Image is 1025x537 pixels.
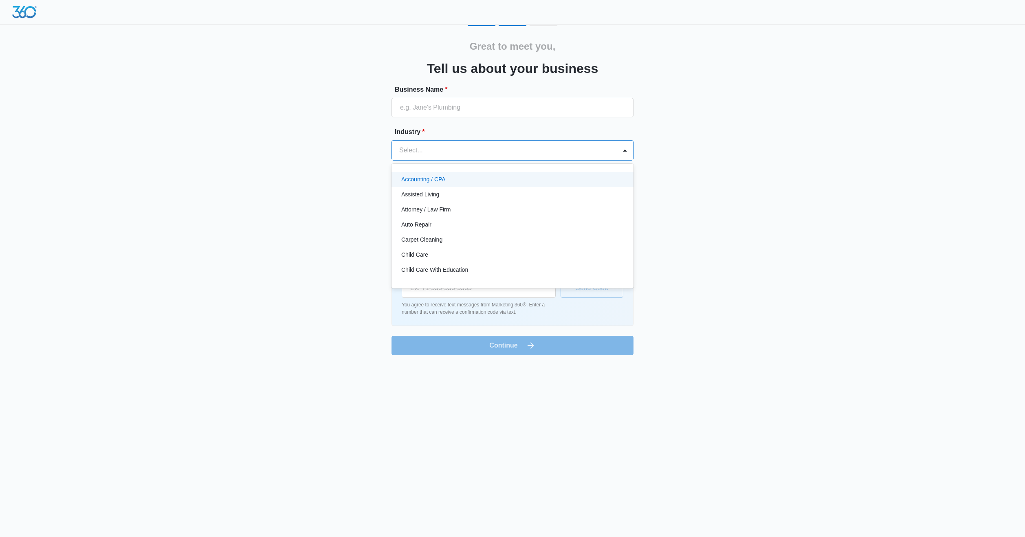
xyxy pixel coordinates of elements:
p: Child Care With Education [401,266,468,274]
p: Accounting / CPA [401,175,446,184]
p: Child Care [401,251,428,259]
p: Attorney / Law Firm [401,205,451,214]
label: Business Name [395,85,637,95]
p: Auto Repair [401,220,431,229]
p: Assisted Living [401,190,439,199]
label: Industry [395,127,637,137]
input: e.g. Jane's Plumbing [392,98,633,117]
h3: Tell us about your business [427,59,598,78]
p: You agree to receive text messages from Marketing 360®. Enter a number that can receive a confirm... [402,301,556,316]
p: Chiropractor [401,281,433,289]
h2: Great to meet you, [470,39,556,54]
p: Carpet Cleaning [401,235,442,244]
